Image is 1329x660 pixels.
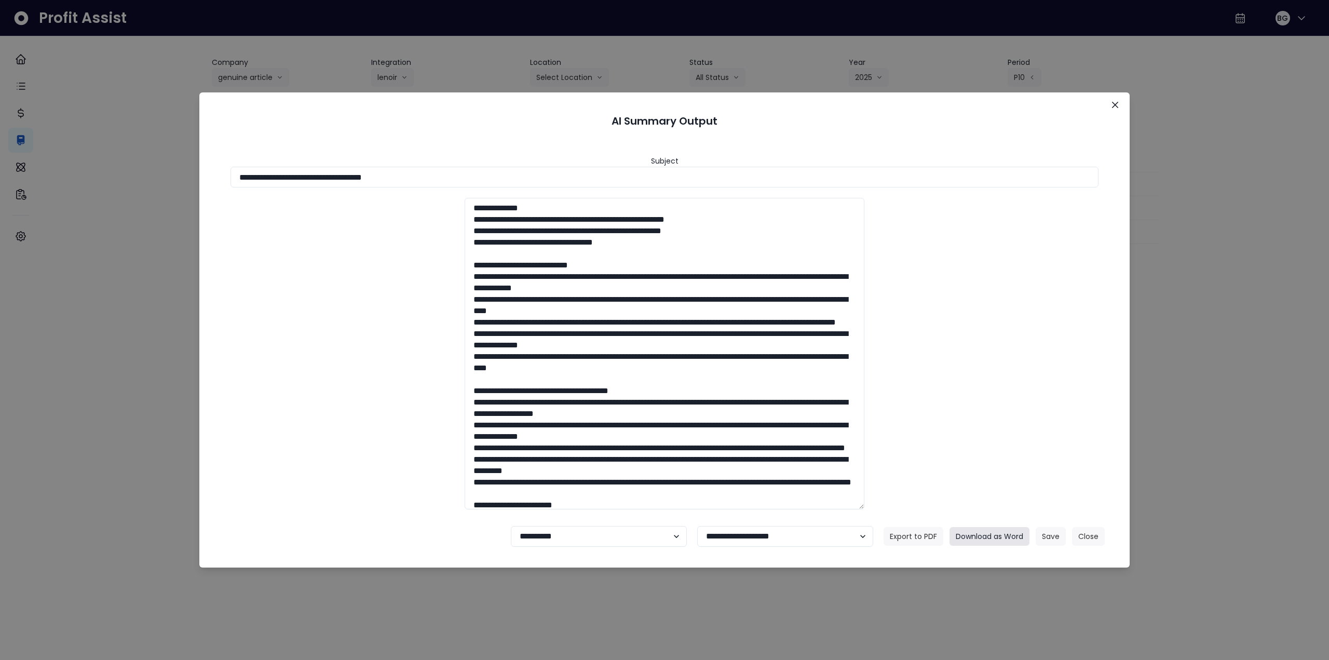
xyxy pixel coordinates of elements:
button: Export to PDF [884,527,943,546]
button: Download as Word [950,527,1029,546]
button: Close [1072,527,1105,546]
header: AI Summary Output [212,105,1117,137]
button: Save [1036,527,1066,546]
button: Close [1107,97,1123,113]
header: Subject [651,156,679,167]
